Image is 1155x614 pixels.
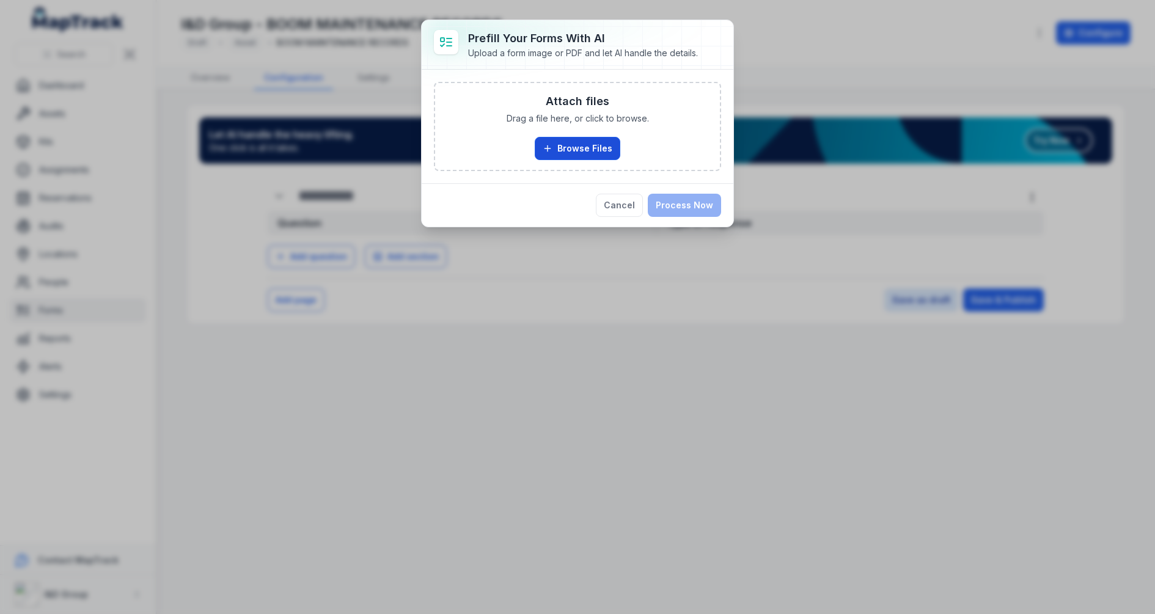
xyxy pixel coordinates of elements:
button: Cancel [596,194,643,217]
div: Upload a form image or PDF and let AI handle the details. [468,47,698,59]
h3: Attach files [546,93,609,110]
span: Drag a file here, or click to browse. [507,112,649,125]
h3: Prefill Your Forms with AI [468,30,698,47]
button: Browse Files [535,137,620,160]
